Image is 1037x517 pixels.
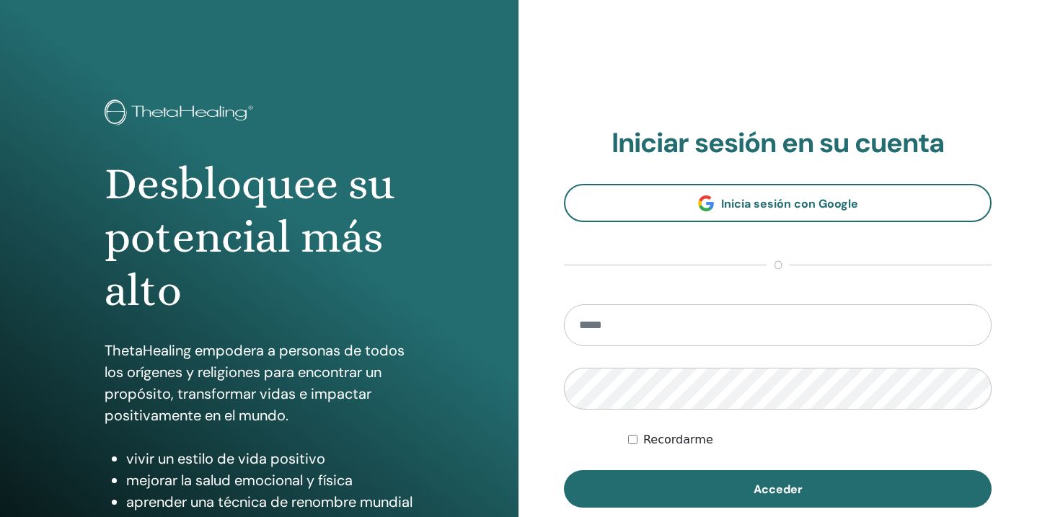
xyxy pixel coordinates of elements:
a: Inicia sesión con Google [564,184,992,222]
p: ThetaHealing empodera a personas de todos los orígenes y religiones para encontrar un propósito, ... [105,340,414,426]
h2: Iniciar sesión en su cuenta [564,127,992,160]
h1: Desbloquee su potencial más alto [105,157,414,318]
span: Inicia sesión con Google [721,196,858,211]
li: mejorar la salud emocional y física [126,469,414,491]
li: aprender una técnica de renombre mundial [126,491,414,513]
button: Acceder [564,470,992,508]
div: Mantenerme autenticado indefinidamente o hasta cerrar la sesión manualmente [628,431,992,448]
label: Recordarme [643,431,713,448]
span: Acceder [754,482,803,497]
li: vivir un estilo de vida positivo [126,448,414,469]
span: o [767,257,790,274]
